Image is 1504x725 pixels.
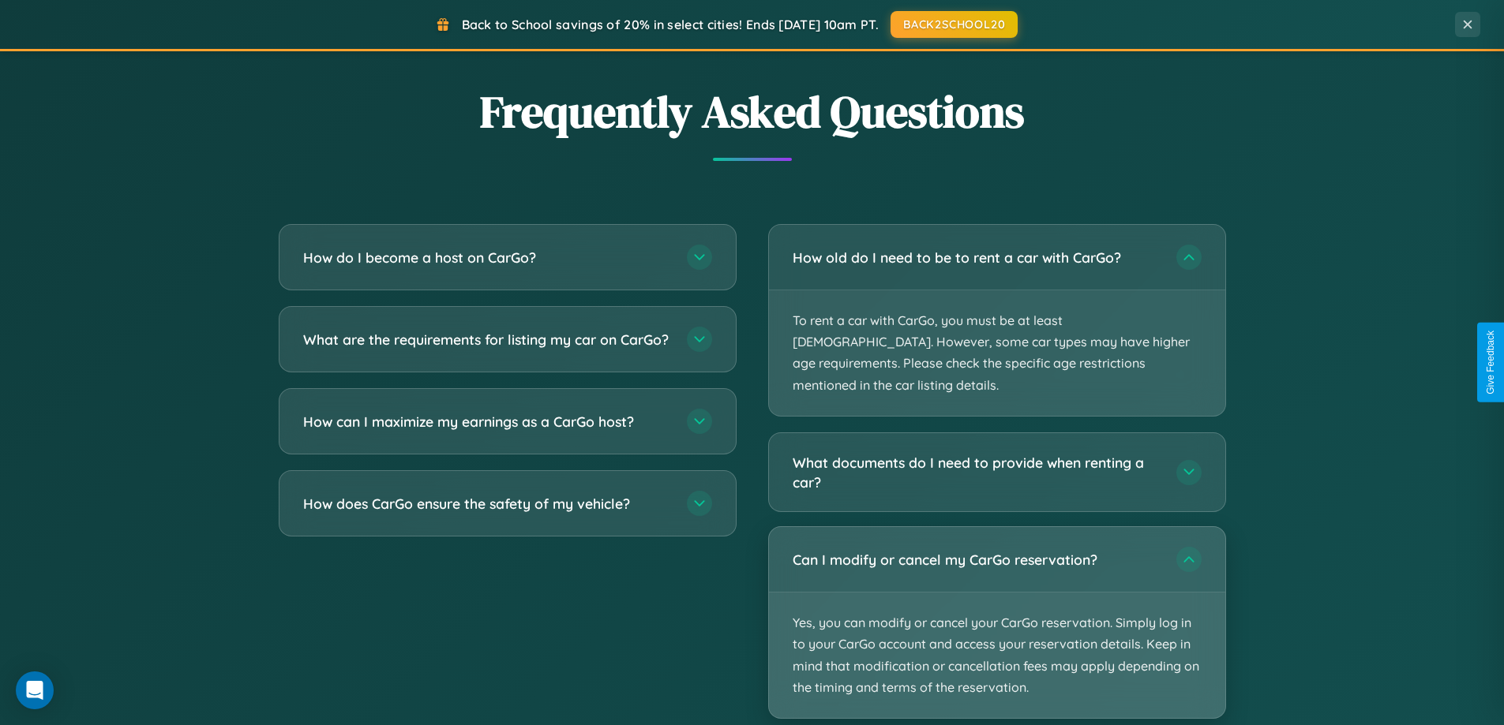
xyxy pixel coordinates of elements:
div: Give Feedback [1485,331,1496,394]
h3: What are the requirements for listing my car on CarGo? [303,330,671,349]
span: Back to School savings of 20% in select cities! Ends [DATE] 10am PT. [462,17,879,32]
p: To rent a car with CarGo, you must be at least [DEMOGRAPHIC_DATA]. However, some car types may ha... [769,290,1225,416]
button: BACK2SCHOOL20 [891,11,1018,38]
h3: How do I become a host on CarGo? [303,248,671,267]
h3: What documents do I need to provide when renting a car? [793,453,1161,491]
h3: How can I maximize my earnings as a CarGo host? [303,412,671,432]
h3: Can I modify or cancel my CarGo reservation? [793,550,1161,570]
div: Open Intercom Messenger [16,671,54,709]
h3: How does CarGo ensure the safety of my vehicle? [303,494,671,514]
p: Yes, you can modify or cancel your CarGo reservation. Simply log in to your CarGo account and acc... [769,592,1225,718]
h3: How old do I need to be to rent a car with CarGo? [793,248,1161,267]
h2: Frequently Asked Questions [279,81,1226,142]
